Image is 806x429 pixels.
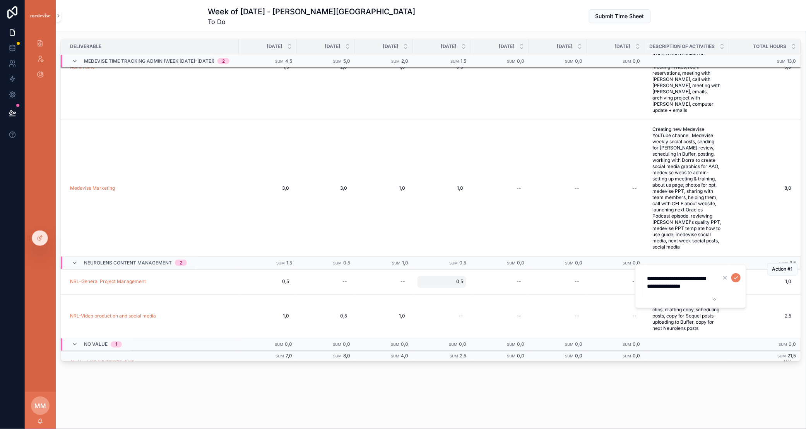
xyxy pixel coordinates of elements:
[633,353,640,359] span: 0,0
[575,313,579,319] div: --
[653,126,722,250] span: Creating new Medevise YouTube channel, Medevise weekly social posts, sending for [PERSON_NAME] re...
[779,343,787,347] small: Sum
[70,43,101,50] span: Deliverable
[789,341,796,347] span: 0,0
[459,341,466,347] span: 0,0
[34,401,46,410] span: MM
[565,59,573,63] small: Sum
[517,353,524,359] span: 0,0
[778,354,786,359] small: Sum
[565,261,573,265] small: Sum
[401,353,408,359] span: 4,0
[286,260,292,266] span: 1,5
[222,58,225,64] div: 2
[459,313,463,319] div: --
[517,279,521,285] div: --
[421,185,463,191] span: 1,0
[29,12,51,19] img: App logo
[507,59,515,63] small: Sum
[402,260,408,266] span: 1,0
[589,9,651,23] button: Submit Time Sheet
[575,185,579,191] div: --
[753,43,787,50] span: Total Hours
[575,279,579,285] div: --
[84,58,214,64] span: Medevise Time Tracking ADMIN (week [DATE]-[DATE])
[400,279,405,285] div: --
[460,353,466,359] span: 2,5
[449,343,457,347] small: Sum
[343,58,350,64] span: 5,0
[517,313,521,319] div: --
[392,261,400,265] small: Sum
[391,59,400,63] small: Sum
[788,353,796,359] span: 21,5
[333,261,342,265] small: Sum
[633,58,640,64] span: 0,0
[246,185,289,191] span: 3,0
[772,266,793,273] span: Action #1
[623,261,631,265] small: Sum
[767,263,798,276] button: Action #1
[507,261,515,265] small: Sum
[787,58,796,64] span: 13,0
[460,58,466,64] span: 1,5
[246,313,289,319] span: 1,0
[343,260,350,266] span: 0,5
[450,354,458,359] small: Sum
[342,279,347,285] div: --
[383,43,399,50] span: [DATE]
[633,185,637,191] div: --
[575,58,582,64] span: 0,0
[615,43,631,50] span: [DATE]
[84,260,172,266] span: Neurolens Content Management
[777,59,786,63] small: Sum
[343,341,350,347] span: 0,0
[391,343,399,347] small: Sum
[575,260,582,266] span: 0,0
[70,279,146,285] a: NRL-General Project Management
[729,279,792,285] span: 1,0
[333,354,342,359] small: Sum
[333,343,341,347] small: Sum
[729,313,792,319] span: 2,5
[421,279,463,285] span: 0,5
[70,185,115,191] a: Medevise Marketing
[208,6,416,17] h1: Week of [DATE] - [PERSON_NAME][GEOGRAPHIC_DATA]
[285,341,292,347] span: 0,0
[623,343,631,347] small: Sum
[25,31,56,91] div: scrollable content
[729,185,792,191] span: 8,0
[499,43,515,50] span: [DATE]
[633,279,637,285] div: --
[441,43,457,50] span: [DATE]
[267,43,282,50] span: [DATE]
[517,341,524,347] span: 0,0
[305,313,347,319] span: 0,5
[285,58,292,64] span: 4,5
[575,353,582,359] span: 0,0
[517,185,521,191] div: --
[517,58,524,64] span: 0,0
[557,43,573,50] span: [DATE]
[633,341,640,347] span: 0,0
[401,341,408,347] span: 0,0
[115,341,117,348] div: 1
[507,343,515,347] small: Sum
[305,185,347,191] span: 3,0
[507,354,515,359] small: Sum
[286,353,292,359] span: 7,0
[391,354,399,359] small: Sum
[70,313,156,319] a: NRL-Video production and social media
[596,12,644,20] span: Submit Time Sheet
[276,261,285,265] small: Sum
[208,17,416,26] span: To Do
[343,353,350,359] span: 8,0
[401,58,408,64] span: 2,0
[517,260,524,266] span: 0,0
[575,341,582,347] span: 0,0
[450,59,459,63] small: Sum
[650,43,715,50] span: Description of Activities
[333,59,342,63] small: Sum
